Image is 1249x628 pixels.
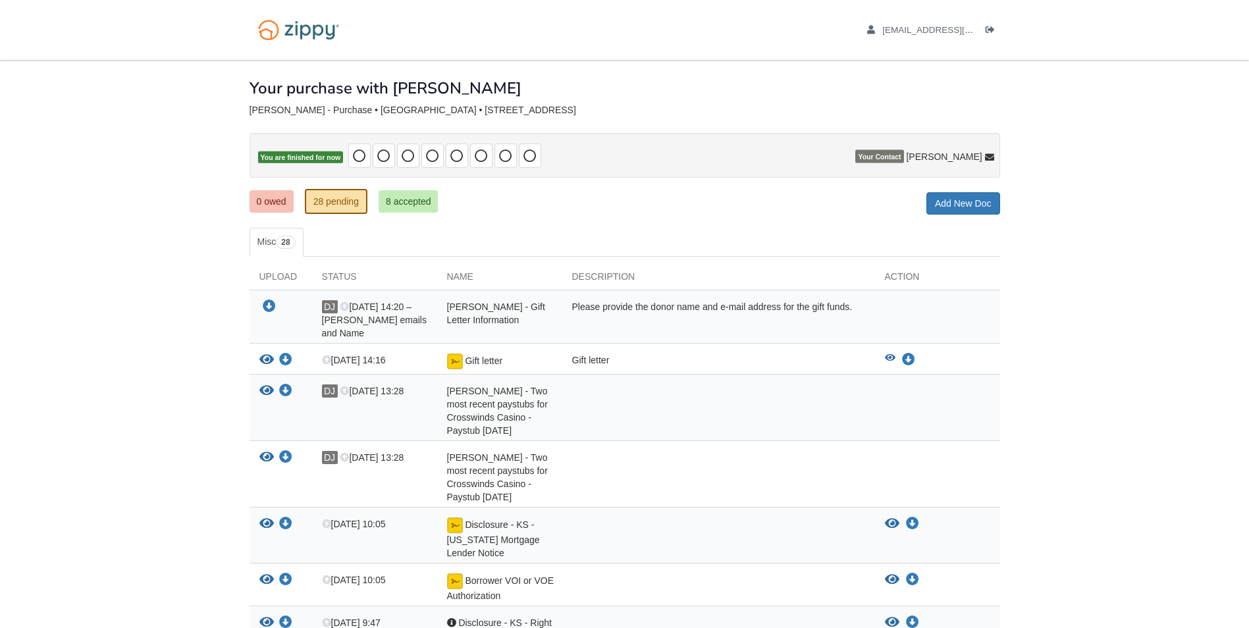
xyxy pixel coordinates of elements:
span: [PERSON_NAME] - Two most recent paystubs for Crosswinds Casino - Paystub [DATE] [447,386,548,436]
span: dsmith012698@gmail.com [882,25,1033,35]
span: [DATE] 13:28 [340,386,404,396]
span: [DATE] 9:47 [322,617,381,628]
span: [PERSON_NAME] - Gift Letter Information [447,301,545,325]
a: 28 pending [305,189,367,214]
div: Name [437,270,562,290]
span: [PERSON_NAME] [906,150,982,163]
span: [DATE] 14:16 [322,355,386,365]
button: View Borrower VOI or VOE Authorization [259,573,274,587]
div: Action [875,270,1000,290]
a: 0 owed [250,190,294,213]
div: Gift letter [562,353,875,371]
span: DJ [322,451,338,464]
a: Misc [250,228,304,257]
span: [DATE] 13:28 [340,452,404,463]
button: View Disclosure - KS - Kansas Mortgage Lender Notice [259,517,274,531]
span: Gift letter [465,355,502,366]
a: Download Disclosure - KS - Kansas Mortgage Lender Notice [279,519,292,530]
a: Download Borrower VOI or VOE Authorization [279,575,292,586]
button: View DaSharion Jackson - Two most recent paystubs for Crosswinds Casino - Paystub 10-10-25 [259,384,274,398]
span: [PERSON_NAME] - Two most recent paystubs for Crosswinds Casino - Paystub [DATE] [447,452,548,502]
a: edit profile [867,25,1034,38]
img: Logo [250,13,348,47]
span: [DATE] 10:05 [322,519,386,529]
h1: Your purchase with [PERSON_NAME] [250,80,521,97]
span: DJ [322,384,338,398]
a: Download Borrower VOI or VOE Authorization [906,575,919,585]
span: Your Contact [855,150,903,163]
img: Document fully signed [447,573,463,589]
button: View Gift letter [885,353,895,367]
span: Borrower VOI or VOE Authorization [447,575,554,601]
img: Document fully signed [447,517,463,533]
img: Document fully signed [447,353,463,369]
button: View Borrower VOI or VOE Authorization [885,573,899,587]
a: Download Disclosure - KS - Kansas Mortgage Lender Notice [906,519,919,529]
span: [DATE] 14:20 – [PERSON_NAME] emails and Name [322,301,427,338]
button: View Disclosure - KS - Kansas Mortgage Lender Notice [885,517,899,531]
div: Please provide the donor name and e-mail address for the gift funds. [562,300,875,340]
a: 8 accepted [379,190,438,213]
span: Disclosure - KS - [US_STATE] Mortgage Lender Notice [447,519,540,558]
a: Download Disclosure - KS - Right to Choose Insurance Provider [906,617,919,628]
span: You are finished for now [258,151,344,164]
div: Status [312,270,437,290]
button: View DaSharion Jackson - Two most recent paystubs for Crosswinds Casino - Paystub 9-25-25 [259,451,274,465]
a: Log out [986,25,1000,38]
div: Description [562,270,875,290]
a: Add New Doc [926,192,1000,215]
span: [DATE] 10:05 [322,575,386,585]
div: [PERSON_NAME] - Purchase • [GEOGRAPHIC_DATA] • [STREET_ADDRESS] [250,105,1000,116]
span: DJ [322,300,338,313]
a: Download DaSharion Jackson - Two most recent paystubs for Crosswinds Casino - Paystub 10-10-25 [279,386,292,397]
a: Download Gift letter [902,355,915,365]
button: View Gift letter [259,353,274,367]
a: Download Gift letter [279,355,292,366]
a: Download DaSharion Jackson - Gift Letter Information [263,301,276,312]
a: Download DaSharion Jackson - Two most recent paystubs for Crosswinds Casino - Paystub 9-25-25 [279,453,292,463]
span: 28 [276,236,295,249]
div: Upload [250,270,312,290]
